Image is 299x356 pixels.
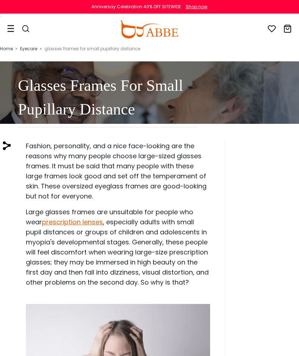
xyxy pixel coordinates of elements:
[20,46,37,52] a: Eyecare
[42,217,103,226] a: prescription lenses
[18,74,197,121] p: Glasses Frames For Small Pupillary Distance
[26,207,210,287] p: Large glasses frames are unsuitable for people who wear , especially adults with small pupil dist...
[40,46,42,51] i: >
[119,20,178,38] img: abbeglasses.com
[26,141,210,201] p: Fashion, personality, and a nice face-looking are the reasons why many people choose large-sized ...
[18,133,197,144] p: Eyecare - ABBE Glasses
[186,4,208,10] div: Shop now
[44,46,140,52] span: glasses frames for small pupillary distance
[15,46,18,51] i: >
[91,4,181,10] div: Anniversay Celebration 40% OFF SITEWIDE
[182,4,208,10] a: Shop now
